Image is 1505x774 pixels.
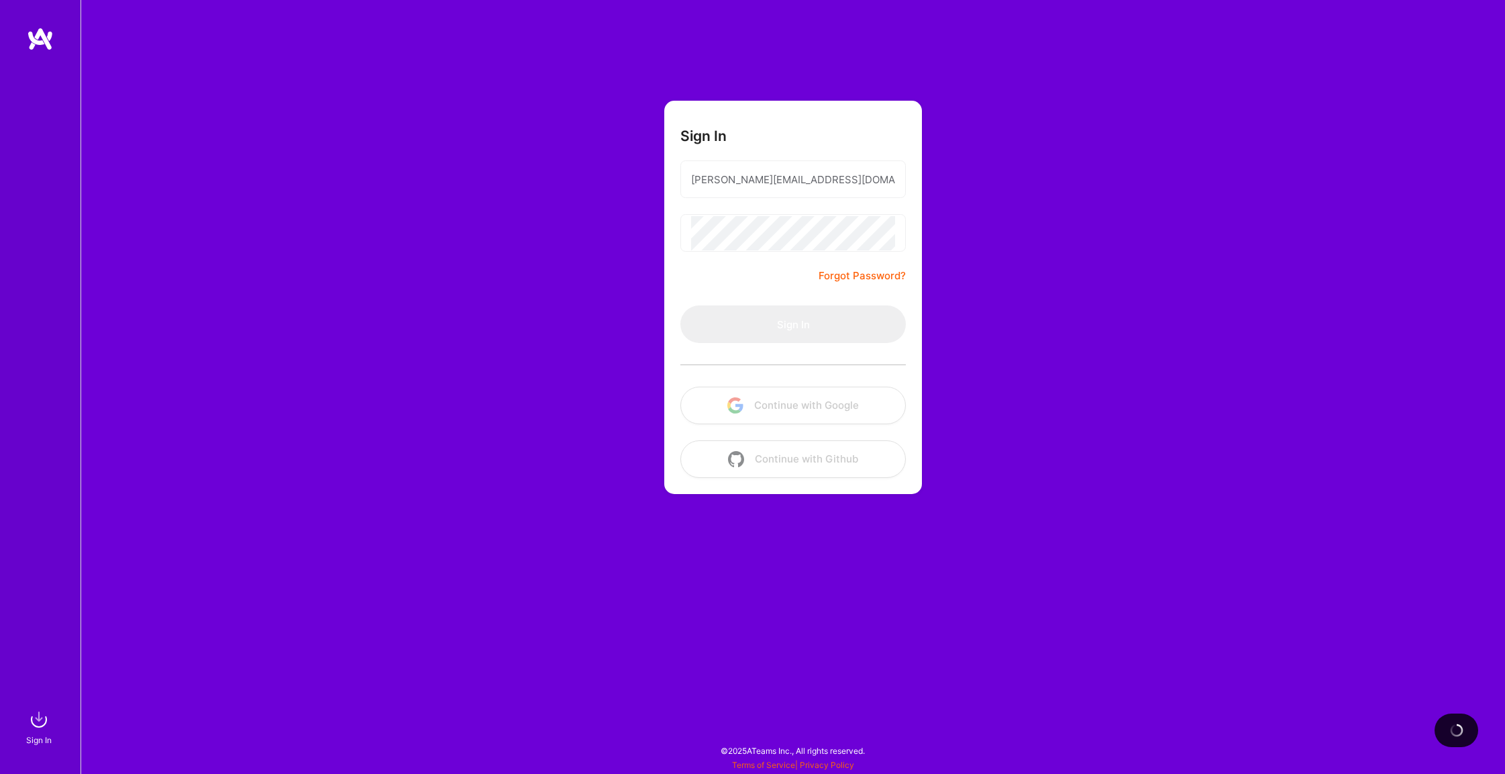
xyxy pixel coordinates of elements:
span: | [732,760,854,770]
a: sign inSign In [28,706,52,747]
button: Continue with Github [680,440,906,478]
img: loading [1450,724,1463,737]
img: icon [727,397,743,414]
button: Continue with Google [680,387,906,424]
div: Sign In [26,733,52,747]
button: Sign In [680,305,906,343]
a: Forgot Password? [819,268,906,284]
input: Email... [691,162,895,197]
img: sign in [25,706,52,733]
a: Privacy Policy [800,760,854,770]
a: Terms of Service [732,760,795,770]
img: icon [728,451,744,467]
h3: Sign In [680,128,727,144]
div: © 2025 ATeams Inc., All rights reserved. [81,734,1505,767]
img: logo [27,27,54,51]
